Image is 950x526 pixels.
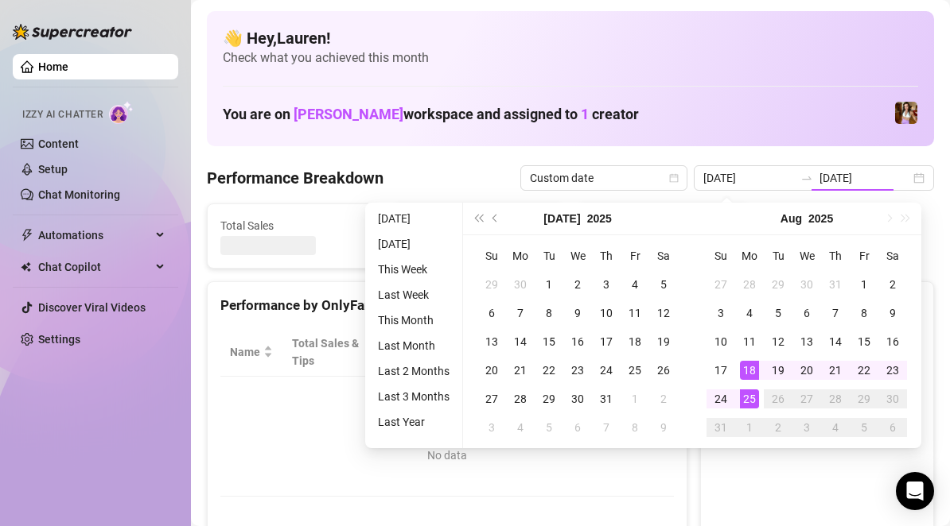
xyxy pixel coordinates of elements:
[820,169,910,187] input: End date
[223,27,918,49] h4: 👋 Hey, Lauren !
[22,107,103,122] span: Izzy AI Chatter
[21,229,33,242] span: thunderbolt
[220,328,282,377] th: Name
[230,343,260,361] span: Name
[392,335,465,369] div: Est. Hours Worked
[406,217,551,234] span: Active Chats
[669,173,679,183] span: calendar
[38,60,68,73] a: Home
[581,106,589,122] span: 1
[38,301,146,314] a: Discover Viral Videos
[590,217,736,234] span: Messages Sent
[292,335,360,369] span: Total Sales & Tips
[220,295,674,316] div: Performance by OnlyFans Creator
[800,172,813,184] span: to
[38,163,68,176] a: Setup
[294,106,403,122] span: [PERSON_NAME]
[38,222,151,248] span: Automations
[282,328,383,377] th: Total Sales & Tips
[38,188,120,201] a: Chat Monitoring
[703,169,794,187] input: Start date
[220,217,366,234] span: Total Sales
[109,101,134,124] img: AI Chatter
[38,254,151,280] span: Chat Copilot
[38,137,79,150] a: Content
[236,447,658,464] div: No data
[38,333,80,346] a: Settings
[207,167,384,189] h4: Performance Breakdown
[578,335,652,369] span: Chat Conversion
[896,472,934,510] div: Open Intercom Messenger
[13,24,132,40] img: logo-BBDzfeDw.svg
[223,106,639,123] h1: You are on workspace and assigned to creator
[800,172,813,184] span: swap-right
[487,328,568,377] th: Sales / Hour
[496,335,546,369] span: Sales / Hour
[223,49,918,67] span: Check what you achieved this month
[21,261,31,273] img: Chat Copilot
[530,166,678,190] span: Custom date
[714,295,921,316] div: Sales by OnlyFans Creator
[568,328,674,377] th: Chat Conversion
[895,102,917,124] img: Elena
